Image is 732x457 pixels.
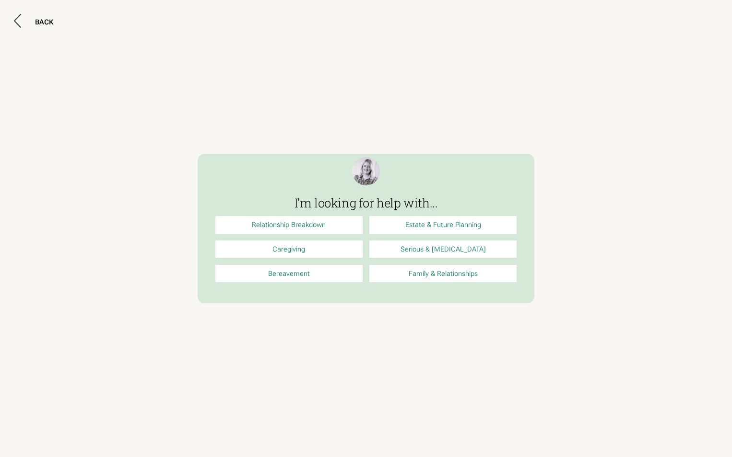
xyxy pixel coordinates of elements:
a: Caregiving [215,240,363,258]
a: Relationship Breakdown [215,216,363,233]
a: Serious & [MEDICAL_DATA] [369,240,517,258]
button: BACK [14,14,53,30]
a: Bereavement [215,265,363,282]
div: BACK [35,18,53,26]
a: Estate & Future Planning [369,216,517,233]
h3: I’m looking for help with... [215,196,517,209]
a: Family & Relationships [369,265,517,282]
